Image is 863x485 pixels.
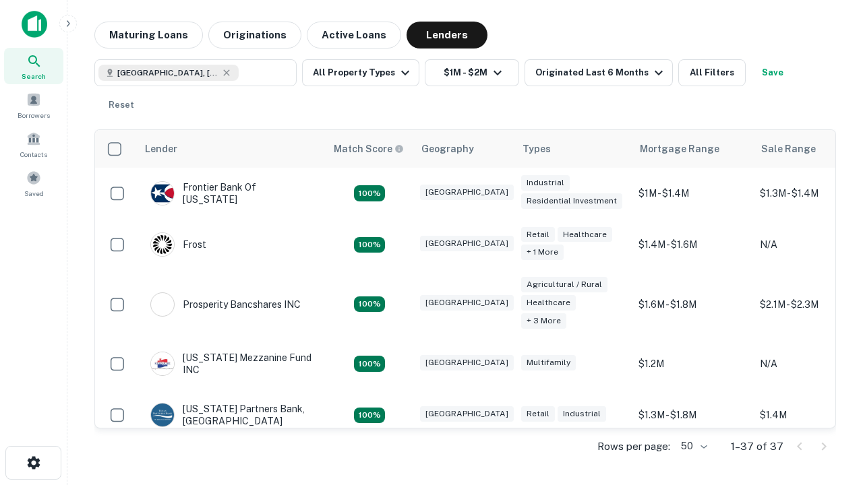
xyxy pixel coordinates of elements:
[523,141,551,157] div: Types
[521,313,566,329] div: + 3 more
[514,130,632,168] th: Types
[326,130,413,168] th: Capitalize uses an advanced AI algorithm to match your search with the best lender. The match sco...
[420,236,514,251] div: [GEOGRAPHIC_DATA]
[761,141,816,157] div: Sale Range
[521,277,607,292] div: Agricultural / Rural
[150,352,312,376] div: [US_STATE] Mezzanine Fund INC
[307,22,401,48] button: Active Loans
[354,356,385,372] div: Matching Properties: 5, hasApolloMatch: undefined
[420,355,514,370] div: [GEOGRAPHIC_DATA]
[420,185,514,200] div: [GEOGRAPHIC_DATA]
[632,168,753,219] td: $1M - $1.4M
[632,389,753,441] td: $1.3M - $1.8M
[145,141,177,157] div: Lender
[678,59,746,86] button: All Filters
[24,188,44,199] span: Saved
[18,110,50,121] span: Borrowers
[20,149,47,160] span: Contacts
[751,59,794,86] button: Save your search to get updates of matches that match your search criteria.
[521,245,564,260] div: + 1 more
[151,293,174,316] img: picture
[4,48,63,84] a: Search
[632,130,753,168] th: Mortgage Range
[420,295,514,311] div: [GEOGRAPHIC_DATA]
[150,181,312,205] div: Frontier Bank Of [US_STATE]
[137,130,326,168] th: Lender
[632,338,753,389] td: $1.2M
[425,59,519,86] button: $1M - $2M
[421,141,474,157] div: Geography
[413,130,514,168] th: Geography
[22,11,47,38] img: capitalize-icon.png
[521,355,576,370] div: Multifamily
[420,406,514,422] div: [GEOGRAPHIC_DATA]
[676,437,709,456] div: 50
[354,237,385,253] div: Matching Properties: 4, hasApolloMatch: undefined
[150,292,301,317] div: Prosperity Bancshares INC
[354,408,385,424] div: Matching Properties: 4, hasApolloMatch: undefined
[407,22,487,48] button: Lenders
[521,295,576,311] div: Healthcare
[151,182,174,205] img: picture
[4,87,63,123] a: Borrowers
[632,270,753,338] td: $1.6M - $1.8M
[4,126,63,162] a: Contacts
[354,296,385,313] div: Matching Properties: 6, hasApolloMatch: undefined
[100,92,143,119] button: Reset
[521,193,622,209] div: Residential Investment
[151,233,174,256] img: picture
[731,439,783,455] p: 1–37 of 37
[597,439,670,455] p: Rows per page:
[521,406,555,422] div: Retail
[334,141,404,156] div: Capitalize uses an advanced AI algorithm to match your search with the best lender. The match sco...
[151,352,174,375] img: picture
[150,403,312,427] div: [US_STATE] Partners Bank, [GEOGRAPHIC_DATA]
[354,185,385,201] div: Matching Properties: 4, hasApolloMatch: undefined
[558,406,606,422] div: Industrial
[640,141,719,157] div: Mortgage Range
[4,165,63,201] a: Saved
[150,232,206,257] div: Frost
[558,227,612,243] div: Healthcare
[535,65,667,81] div: Originated Last 6 Months
[117,67,218,79] span: [GEOGRAPHIC_DATA], [GEOGRAPHIC_DATA], [GEOGRAPHIC_DATA]
[796,377,863,442] iframe: Chat Widget
[525,59,673,86] button: Originated Last 6 Months
[334,141,401,156] h6: Match Score
[521,175,570,191] div: Industrial
[632,219,753,270] td: $1.4M - $1.6M
[521,227,555,243] div: Retail
[302,59,419,86] button: All Property Types
[151,403,174,426] img: picture
[22,71,46,82] span: Search
[208,22,301,48] button: Originations
[94,22,203,48] button: Maturing Loans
